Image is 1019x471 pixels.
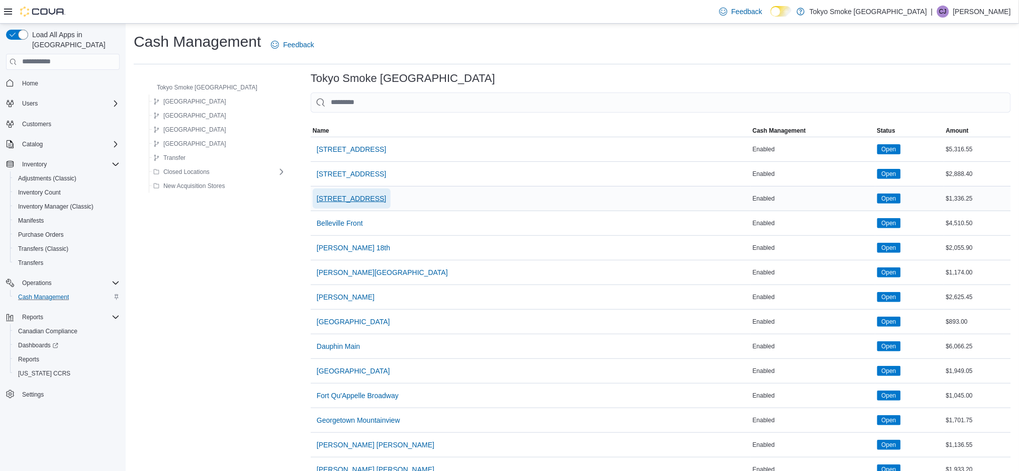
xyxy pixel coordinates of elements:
[163,112,226,120] span: [GEOGRAPHIC_DATA]
[18,369,70,378] span: [US_STATE] CCRS
[751,125,875,137] button: Cash Management
[317,292,375,302] span: [PERSON_NAME]
[940,6,947,18] span: CJ
[2,117,124,131] button: Customers
[14,339,120,351] span: Dashboards
[317,440,434,450] span: [PERSON_NAME] [PERSON_NAME]
[18,245,68,253] span: Transfers (Classic)
[14,257,47,269] a: Transfers
[22,279,52,287] span: Operations
[877,243,901,253] span: Open
[944,390,1011,402] div: $1,045.00
[10,366,124,381] button: [US_STATE] CCRS
[157,83,257,91] span: Tokyo Smoke [GEOGRAPHIC_DATA]
[22,79,38,87] span: Home
[18,138,47,150] button: Catalog
[22,160,47,168] span: Inventory
[313,262,452,282] button: [PERSON_NAME][GEOGRAPHIC_DATA]
[751,242,875,254] div: Enabled
[163,126,226,134] span: [GEOGRAPHIC_DATA]
[751,291,875,303] div: Enabled
[18,277,120,289] span: Operations
[18,231,64,239] span: Purchase Orders
[18,189,61,197] span: Inventory Count
[771,6,792,17] input: Dark Mode
[14,291,73,303] a: Cash Management
[18,355,39,363] span: Reports
[10,242,124,256] button: Transfers (Classic)
[317,267,448,277] span: [PERSON_NAME][GEOGRAPHIC_DATA]
[882,317,896,326] span: Open
[14,186,65,199] a: Inventory Count
[163,154,186,162] span: Transfer
[18,98,42,110] button: Users
[317,391,399,401] span: Fort Qu'Appelle Broadway
[14,186,120,199] span: Inventory Count
[18,98,120,110] span: Users
[882,391,896,400] span: Open
[810,6,928,18] p: Tokyo Smoke [GEOGRAPHIC_DATA]
[751,414,875,426] div: Enabled
[163,182,225,190] span: New Acquisition Stores
[313,127,329,135] span: Name
[313,386,403,406] button: Fort Qu'Appelle Broadway
[10,185,124,200] button: Inventory Count
[10,214,124,228] button: Manifests
[877,218,901,228] span: Open
[28,30,120,50] span: Load All Apps in [GEOGRAPHIC_DATA]
[753,127,806,135] span: Cash Management
[882,169,896,178] span: Open
[14,201,120,213] span: Inventory Manager (Classic)
[317,194,386,204] span: [STREET_ADDRESS]
[149,138,230,150] button: [GEOGRAPHIC_DATA]
[751,193,875,205] div: Enabled
[14,243,72,255] a: Transfers (Classic)
[14,201,98,213] a: Inventory Manager (Classic)
[882,145,896,154] span: Open
[313,139,390,159] button: [STREET_ADDRESS]
[317,415,400,425] span: Georgetown Mountainview
[163,140,226,148] span: [GEOGRAPHIC_DATA]
[751,365,875,377] div: Enabled
[18,118,120,130] span: Customers
[751,217,875,229] div: Enabled
[14,325,81,337] a: Canadian Compliance
[10,256,124,270] button: Transfers
[22,140,43,148] span: Catalog
[6,72,120,428] nav: Complex example
[18,138,120,150] span: Catalog
[283,40,314,50] span: Feedback
[18,389,48,401] a: Settings
[877,144,901,154] span: Open
[2,387,124,401] button: Settings
[18,217,44,225] span: Manifests
[715,2,766,22] a: Feedback
[163,168,210,176] span: Closed Locations
[313,287,379,307] button: [PERSON_NAME]
[14,172,80,184] a: Adjustments (Classic)
[18,77,42,89] a: Home
[931,6,933,18] p: |
[10,200,124,214] button: Inventory Manager (Classic)
[751,168,875,180] div: Enabled
[317,341,360,351] span: Dauphin Main
[2,157,124,171] button: Inventory
[18,311,120,323] span: Reports
[944,217,1011,229] div: $4,510.50
[751,390,875,402] div: Enabled
[751,143,875,155] div: Enabled
[18,203,94,211] span: Inventory Manager (Classic)
[18,77,120,89] span: Home
[944,193,1011,205] div: $1,336.25
[313,361,394,381] button: [GEOGRAPHIC_DATA]
[317,317,390,327] span: [GEOGRAPHIC_DATA]
[10,338,124,352] a: Dashboards
[18,174,76,182] span: Adjustments (Classic)
[877,366,901,376] span: Open
[882,243,896,252] span: Open
[875,125,944,137] button: Status
[10,324,124,338] button: Canadian Compliance
[877,292,901,302] span: Open
[317,169,386,179] span: [STREET_ADDRESS]
[877,415,901,425] span: Open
